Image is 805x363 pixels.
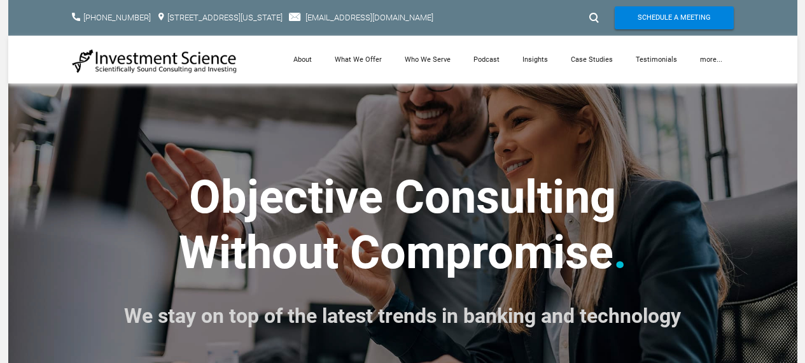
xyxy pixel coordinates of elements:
[72,48,237,74] img: Investment Science | NYC Consulting Services
[624,36,689,83] a: Testimonials
[393,36,462,83] a: Who We Serve
[124,304,681,328] font: We stay on top of the latest trends in banking and technology
[282,36,323,83] a: About
[462,36,511,83] a: Podcast
[305,13,433,22] a: [EMAIL_ADDRESS][DOMAIN_NAME]
[323,36,393,83] a: What We Offer
[83,13,151,22] a: [PHONE_NUMBER]
[689,36,734,83] a: more...
[511,36,559,83] a: Insights
[613,225,627,280] font: .
[167,13,283,22] a: [STREET_ADDRESS][US_STATE]​
[638,6,711,29] span: Schedule A Meeting
[559,36,624,83] a: Case Studies
[179,170,617,279] strong: ​Objective Consulting ​Without Compromise
[615,6,734,29] a: Schedule A Meeting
